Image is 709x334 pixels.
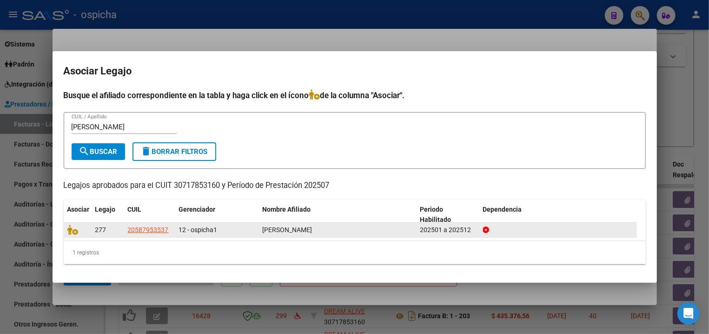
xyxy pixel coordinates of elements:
[72,143,125,160] button: Buscar
[263,206,311,213] span: Nombre Afiliado
[64,62,646,80] h2: Asociar Legajo
[128,226,169,234] span: 20587953537
[79,146,90,157] mat-icon: search
[263,226,312,234] span: ROLDAN JUAN BENJAMIN
[92,200,124,230] datatable-header-cell: Legajo
[179,226,218,234] span: 12 - ospicha1
[483,206,522,213] span: Dependencia
[67,206,90,213] span: Asociar
[64,89,646,101] h4: Busque el afiliado correspondiente en la tabla y haga click en el ícono de la columna "Asociar".
[95,226,106,234] span: 277
[141,146,152,157] mat-icon: delete
[124,200,175,230] datatable-header-cell: CUIL
[79,147,118,156] span: Buscar
[64,180,646,192] p: Legajos aprobados para el CUIT 30717853160 y Período de Prestación 202507
[128,206,142,213] span: CUIL
[95,206,116,213] span: Legajo
[420,206,451,224] span: Periodo Habilitado
[417,200,479,230] datatable-header-cell: Periodo Habilitado
[479,200,637,230] datatable-header-cell: Dependencia
[420,225,476,235] div: 202501 a 202512
[133,142,216,161] button: Borrar Filtros
[64,200,92,230] datatable-header-cell: Asociar
[677,302,700,325] div: Open Intercom Messenger
[179,206,216,213] span: Gerenciador
[175,200,259,230] datatable-header-cell: Gerenciador
[141,147,208,156] span: Borrar Filtros
[64,241,646,264] div: 1 registros
[259,200,417,230] datatable-header-cell: Nombre Afiliado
